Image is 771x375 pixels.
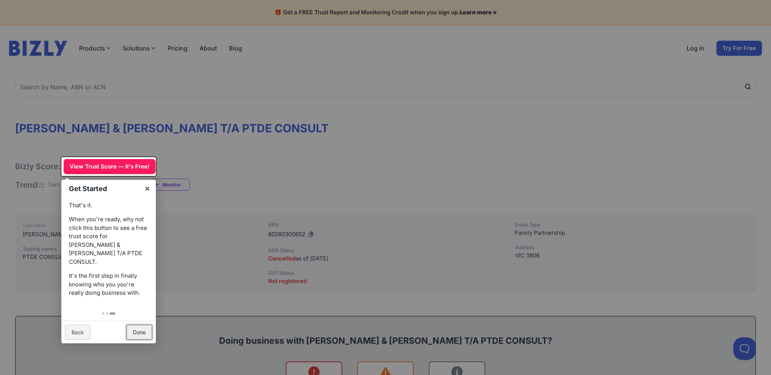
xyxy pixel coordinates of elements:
p: When you're ready, why not click this button to see a free trust score for [PERSON_NAME] & [PERSO... [69,215,148,266]
h1: Get Started [69,184,140,194]
a: × [139,180,156,197]
a: Done [126,325,152,340]
a: Back [65,325,90,340]
p: That's it. [69,201,148,210]
p: It's the first step in finally knowing who you you're really doing business with. [69,272,148,297]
